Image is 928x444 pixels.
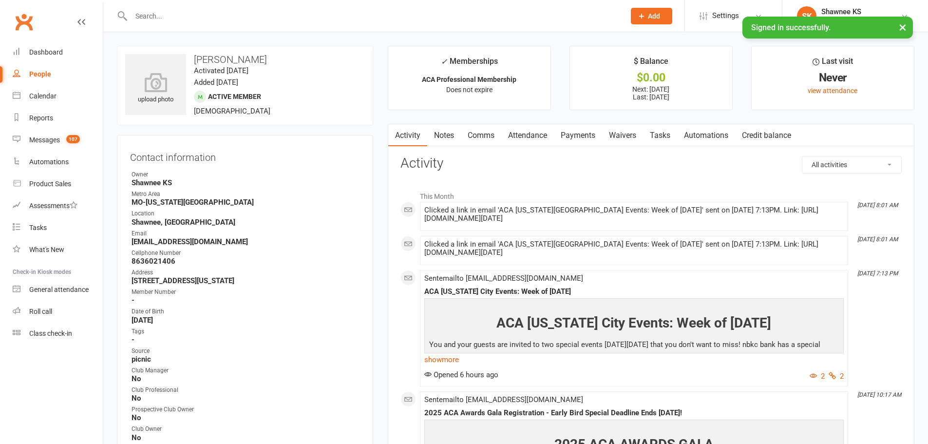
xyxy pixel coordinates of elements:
div: Never [760,73,905,83]
span: Does not expire [446,86,492,94]
div: Product Sales [29,180,71,188]
i: [DATE] 8:01 AM [857,236,898,243]
strong: 8636021406 [132,257,360,266]
i: [DATE] 7:13 PM [857,270,898,277]
a: General attendance kiosk mode [13,279,103,301]
div: Messages [29,136,60,144]
span: Signed in successfully. [751,23,831,32]
div: SK [797,6,816,26]
strong: - [132,335,360,344]
div: Clicked a link in email 'ACA [US_STATE][GEOGRAPHIC_DATA] Events: Week of [DATE]' sent on [DATE] 7... [424,206,844,223]
span: Sent email to [EMAIL_ADDRESS][DOMAIN_NAME] [424,395,583,404]
div: 2025 ACA Awards Gala Registration - Early Bird Special Deadline Ends [DATE]! [424,409,844,417]
span: Sent email to [EMAIL_ADDRESS][DOMAIN_NAME] [424,274,583,283]
div: Date of Birth [132,307,360,316]
strong: No [132,413,360,422]
a: Class kiosk mode [13,323,103,345]
a: Calendar [13,85,103,107]
a: Reports [13,107,103,129]
div: Owner [132,170,360,179]
strong: Shawnee KS [132,178,360,187]
a: Automations [677,124,735,147]
strong: picnic [132,355,360,364]
div: Assessments [29,202,77,210]
h3: Contact information [130,148,360,163]
span: Add [648,12,660,20]
span: 107 [66,135,80,143]
h3: [PERSON_NAME] [125,54,365,65]
div: Location [132,209,360,218]
p: Next: [DATE] Last: [DATE] [579,85,723,101]
div: upload photo [125,73,186,105]
strong: [DATE] [132,316,360,325]
a: Waivers [602,124,643,147]
div: ACA Network [821,16,862,25]
a: Activity [388,124,427,147]
a: Assessments [13,195,103,217]
strong: - [132,296,360,305]
p: You and your guests are invited to two special events [DATE][DATE] that you don't want to miss! n... [427,339,841,376]
i: [DATE] 10:17 AM [857,391,901,398]
a: Comms [461,124,501,147]
strong: MO-[US_STATE][GEOGRAPHIC_DATA] [132,198,360,207]
div: Shawnee KS [821,7,862,16]
a: Tasks [643,124,677,147]
button: 2 [829,370,844,382]
li: This Month [400,186,902,202]
div: Club Manager [132,366,360,375]
div: ACA [US_STATE] City Events: Week of [DATE] [424,288,844,296]
div: People [29,70,51,78]
div: Memberships [441,55,498,73]
span: [DEMOGRAPHIC_DATA] [194,107,270,116]
input: Search... [128,9,618,23]
div: Club Owner [132,425,360,434]
a: view attendance [808,87,857,95]
a: show more [424,353,844,367]
div: Class check-in [29,329,72,337]
a: What's New [13,239,103,261]
time: Added [DATE] [194,78,238,87]
button: × [894,17,911,38]
strong: No [132,374,360,383]
span: Settings [712,5,739,27]
i: ✓ [441,57,447,66]
button: 2 [810,370,825,382]
strong: No [132,433,360,442]
div: Club Professional [132,386,360,395]
a: Messages 107 [13,129,103,151]
div: Clicked a link in email 'ACA [US_STATE][GEOGRAPHIC_DATA] Events: Week of [DATE]' sent on [DATE] 7... [424,240,844,257]
a: Payments [554,124,602,147]
div: What's New [29,246,64,253]
span: Opened 6 hours ago [424,370,498,379]
a: Automations [13,151,103,173]
a: Roll call [13,301,103,323]
a: Product Sales [13,173,103,195]
div: Automations [29,158,69,166]
a: Dashboard [13,41,103,63]
button: Add [631,8,672,24]
div: Reports [29,114,53,122]
div: Prospective Club Owner [132,405,360,414]
a: Clubworx [12,10,36,34]
div: Dashboard [29,48,63,56]
div: Calendar [29,92,57,100]
div: Tags [132,327,360,336]
div: Cellphone Number [132,249,360,258]
strong: ACA Professional Membership [422,76,516,83]
a: People [13,63,103,85]
span: ACA [US_STATE] City Events: Week of [DATE] [496,315,771,331]
a: Attendance [501,124,554,147]
div: Member Number [132,288,360,297]
h3: Activity [400,156,902,171]
a: Credit balance [735,124,798,147]
i: [DATE] 8:01 AM [857,202,898,209]
div: Email [132,229,360,238]
span: Active member [208,93,261,100]
div: Metro Area [132,190,360,199]
div: Roll call [29,308,52,315]
div: Source [132,347,360,356]
div: $0.00 [579,73,723,83]
div: Tasks [29,224,47,232]
div: General attendance [29,286,89,293]
div: $ Balance [634,55,668,73]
